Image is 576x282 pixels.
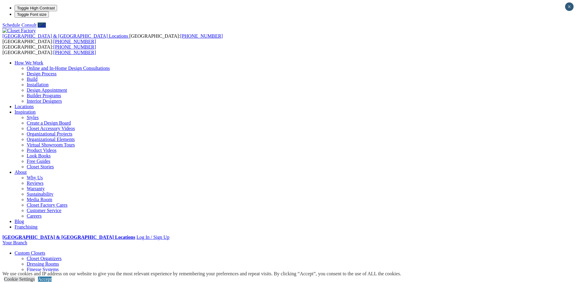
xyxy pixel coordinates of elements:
a: Closet Organizers [27,256,62,261]
a: Warranty [27,186,45,191]
div: We use cookies and IP address on our website to give you the most relevant experience by remember... [2,271,401,277]
a: [PHONE_NUMBER] [53,39,96,44]
a: Dressing Rooms [27,261,59,267]
a: Sustainability [27,191,53,197]
a: Product Videos [27,148,56,153]
a: Customer Service [27,208,61,213]
a: Create a Design Board [27,120,71,126]
a: [GEOGRAPHIC_DATA] & [GEOGRAPHIC_DATA] Locations [2,33,129,39]
button: Close [565,2,574,11]
img: Closet Factory [2,28,36,33]
a: Installation [27,82,49,87]
a: Call [38,22,46,28]
a: Build [27,77,38,82]
span: Toggle Font size [17,12,46,17]
a: Finesse Systems [27,267,59,272]
a: [PHONE_NUMBER] [180,33,223,39]
a: How We Work [15,60,43,65]
a: Styles [27,115,39,120]
a: Closet Accessory Videos [27,126,75,131]
a: Media Room [27,197,52,202]
span: [GEOGRAPHIC_DATA]: [GEOGRAPHIC_DATA]: [2,44,96,55]
a: Custom Closets [15,250,45,256]
a: Cookie Settings [4,277,35,282]
a: Log In / Sign Up [136,235,169,240]
a: Interior Designers [27,98,62,104]
a: Closet Stories [27,164,54,169]
a: Accept [38,277,52,282]
a: Why Us [27,175,43,180]
a: About [15,170,27,175]
a: Organizational Elements [27,137,75,142]
span: [GEOGRAPHIC_DATA] & [GEOGRAPHIC_DATA] Locations [2,33,128,39]
a: Your Branch [2,240,27,245]
a: [GEOGRAPHIC_DATA] & [GEOGRAPHIC_DATA] Locations [2,235,135,240]
span: Toggle High Contrast [17,6,55,10]
a: [PHONE_NUMBER] [53,44,96,50]
a: [PHONE_NUMBER] [53,50,96,55]
a: Builder Programs [27,93,61,98]
span: [GEOGRAPHIC_DATA]: [GEOGRAPHIC_DATA]: [2,33,223,44]
a: Design Appointment [27,88,67,93]
a: Reviews [27,181,43,186]
button: Toggle High Contrast [15,5,57,11]
a: Virtual Showroom Tours [27,142,75,147]
a: Careers [27,213,42,218]
a: Organizational Projects [27,131,72,136]
a: Schedule Consult [2,22,36,28]
a: Free Guides [27,159,50,164]
button: Toggle Font size [15,11,49,18]
a: Closet Factory Cares [27,202,67,208]
a: Locations [15,104,34,109]
a: Inspiration [15,109,36,115]
a: Online and In-Home Design Consultations [27,66,110,71]
a: Blog [15,219,24,224]
a: Franchising [15,224,38,229]
a: Design Process [27,71,56,76]
a: Look Books [27,153,51,158]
